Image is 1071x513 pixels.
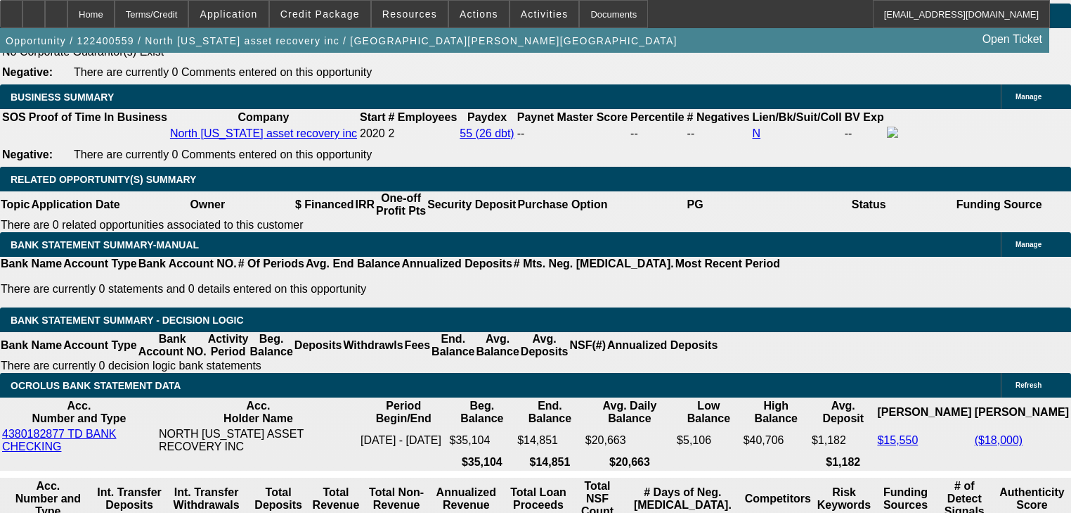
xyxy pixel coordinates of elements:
b: Paydex [467,111,507,123]
b: BV Exp [845,111,884,123]
b: Paynet Master Score [517,111,628,123]
a: N [753,127,761,139]
th: Withdrawls [342,332,403,359]
b: Percentile [630,111,684,123]
th: PG [608,191,781,218]
span: BANK STATEMENT SUMMARY-MANUAL [11,239,199,251]
th: Proof of Time In Business [28,110,168,125]
th: Account Type [63,332,138,359]
th: Avg. Balance [475,332,519,359]
span: Manage [1015,93,1041,101]
th: Activity Period [207,332,249,359]
td: $40,706 [743,427,810,454]
td: NORTH [US_STATE] ASSET RECOVERY INC [158,427,358,454]
th: Avg. Deposit [811,399,875,426]
img: facebook-icon.png [887,127,898,138]
a: 4380182877 TD BANK CHECKING [2,428,116,452]
span: 2 [388,127,394,139]
button: Resources [372,1,448,27]
span: OCROLUS BANK STATEMENT DATA [11,380,181,391]
span: BUSINESS SUMMARY [11,91,114,103]
b: Start [360,111,385,123]
th: SOS [1,110,27,125]
span: Refresh [1015,381,1041,389]
th: Bank Account NO. [138,332,207,359]
td: $35,104 [449,427,516,454]
a: $15,550 [877,434,918,446]
td: [DATE] - [DATE] [360,427,447,454]
th: $20,663 [585,455,675,469]
div: -- [687,127,750,140]
a: Open Ticket [977,27,1048,51]
span: There are currently 0 Comments entered on this opportunity [74,66,372,78]
th: Avg. End Balance [305,257,401,271]
td: $5,106 [676,427,741,454]
b: Negative: [2,66,53,78]
th: [PERSON_NAME] [876,399,972,426]
span: Credit Package [280,8,360,20]
button: Actions [449,1,509,27]
th: NSF(#) [569,332,606,359]
button: Activities [510,1,579,27]
td: $1,182 [811,427,875,454]
span: Manage [1015,241,1041,248]
a: North [US_STATE] asset recovery inc [170,127,357,139]
th: $35,104 [449,455,516,469]
p: There are currently 0 statements and 0 details entered on this opportunity [1,283,780,296]
th: IRR [354,191,375,218]
th: Annualized Deposits [606,332,718,359]
td: -- [844,126,885,141]
th: Fees [404,332,431,359]
th: Avg. Daily Balance [585,399,675,426]
span: There are currently 0 Comments entered on this opportunity [74,148,372,160]
th: Annualized Deposits [401,257,512,271]
span: Activities [521,8,569,20]
th: Account Type [63,257,138,271]
a: 55 (26 dbt) [460,127,514,139]
th: $14,851 [517,455,583,469]
th: Status [782,191,956,218]
th: Most Recent Period [675,257,781,271]
b: # Negatives [687,111,750,123]
span: Opportunity / 122400559 / North [US_STATE] asset recovery inc / [GEOGRAPHIC_DATA][PERSON_NAME][GE... [6,35,677,46]
span: Actions [460,8,498,20]
button: Credit Package [270,1,370,27]
th: Deposits [294,332,343,359]
th: Beg. Balance [249,332,293,359]
th: End. Balance [431,332,475,359]
th: Funding Source [956,191,1043,218]
th: Owner [121,191,294,218]
span: Resources [382,8,437,20]
b: Company [238,111,290,123]
th: Low Balance [676,399,741,426]
th: End. Balance [517,399,583,426]
th: Security Deposit [427,191,517,218]
a: ($18,000) [975,434,1023,446]
td: $20,663 [585,427,675,454]
div: -- [630,127,684,140]
div: -- [517,127,628,140]
span: Bank Statement Summary - Decision Logic [11,315,244,326]
th: Acc. Holder Name [158,399,358,426]
span: RELATED OPPORTUNITY(S) SUMMARY [11,174,196,185]
th: $ Financed [294,191,355,218]
button: Application [189,1,268,27]
th: # Of Periods [238,257,305,271]
th: One-off Profit Pts [375,191,427,218]
th: Period Begin/End [360,399,447,426]
td: $14,851 [517,427,583,454]
th: High Balance [743,399,810,426]
span: Application [200,8,257,20]
b: Negative: [2,148,53,160]
th: # Mts. Neg. [MEDICAL_DATA]. [513,257,675,271]
td: 2020 [359,126,386,141]
th: Beg. Balance [449,399,516,426]
b: Lien/Bk/Suit/Coll [753,111,842,123]
th: Purchase Option [517,191,608,218]
th: Avg. Deposits [520,332,569,359]
th: Application Date [30,191,120,218]
th: [PERSON_NAME] [974,399,1070,426]
th: Bank Account NO. [138,257,238,271]
th: $1,182 [811,455,875,469]
th: Acc. Number and Type [1,399,157,426]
